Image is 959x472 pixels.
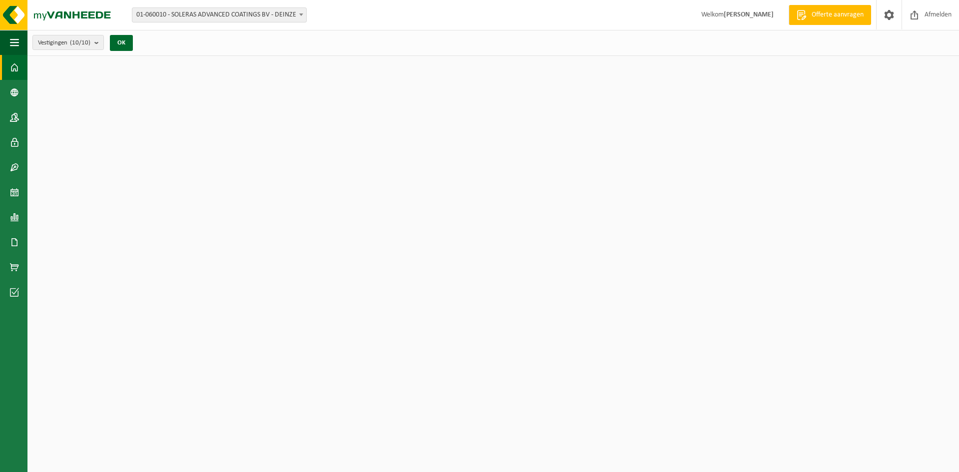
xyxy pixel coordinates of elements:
span: 01-060010 - SOLERAS ADVANCED COATINGS BV - DEINZE [132,8,306,22]
strong: [PERSON_NAME] [724,11,774,18]
span: Vestigingen [38,35,90,50]
button: Vestigingen(10/10) [32,35,104,50]
count: (10/10) [70,39,90,46]
a: Offerte aanvragen [789,5,871,25]
span: 01-060010 - SOLERAS ADVANCED COATINGS BV - DEINZE [132,7,307,22]
span: Offerte aanvragen [809,10,866,20]
button: OK [110,35,133,51]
